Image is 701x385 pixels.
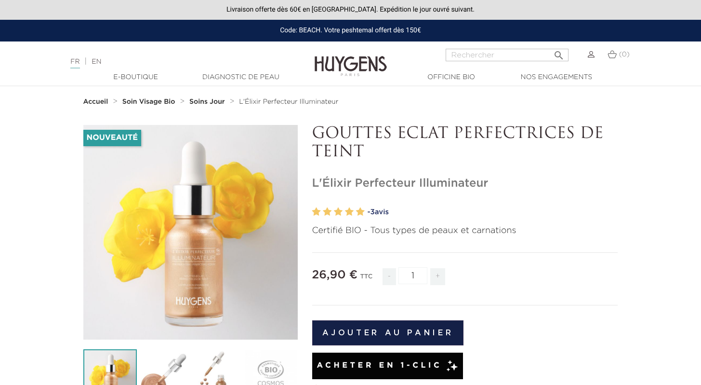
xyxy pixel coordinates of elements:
[189,98,225,105] strong: Soins Jour
[368,205,618,220] a: -3avis
[508,72,605,82] a: Nos engagements
[70,58,79,69] a: FR
[83,98,108,105] strong: Accueil
[370,208,374,216] span: 3
[403,72,500,82] a: Officine Bio
[619,51,630,58] span: (0)
[312,205,321,219] label: 1
[398,267,427,284] input: Quantité
[312,177,618,191] h1: L'Élixir Perfecteur Illuminateur
[239,98,338,105] span: L'Élixir Perfecteur Illuminateur
[312,269,358,281] span: 26,90 €
[356,205,365,219] label: 5
[193,72,289,82] a: Diagnostic de peau
[88,72,184,82] a: E-Boutique
[312,125,618,162] p: GOUTTES ECLAT PERFECTRICES DE TEINT
[446,49,569,61] input: Rechercher
[312,224,618,237] p: Certifié BIO - Tous types de peaux et carnations
[122,98,178,106] a: Soin Visage Bio
[315,41,387,78] img: Huygens
[312,320,464,345] button: Ajouter au panier
[122,98,175,105] strong: Soin Visage Bio
[550,46,568,59] button: 
[83,130,141,146] li: Nouveauté
[66,56,285,68] div: |
[189,98,227,106] a: Soins Jour
[430,268,446,285] span: +
[334,205,343,219] label: 3
[360,266,372,292] div: TTC
[239,98,338,106] a: L'Élixir Perfecteur Illuminateur
[383,268,396,285] span: -
[553,47,565,58] i: 
[323,205,331,219] label: 2
[83,98,110,106] a: Accueil
[345,205,354,219] label: 4
[92,58,101,65] a: EN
